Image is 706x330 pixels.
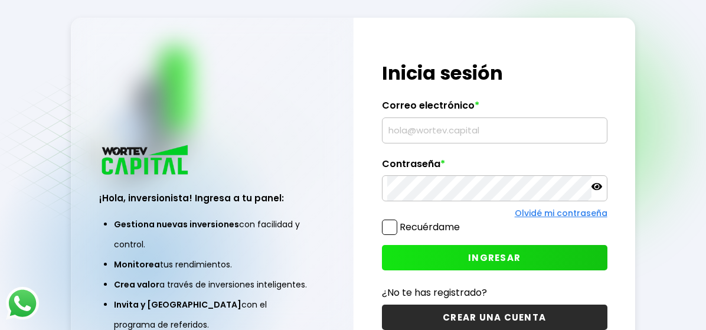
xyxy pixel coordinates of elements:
label: Recuérdame [400,220,460,234]
img: logos_whatsapp-icon.242b2217.svg [6,287,39,320]
span: Invita y [GEOGRAPHIC_DATA] [114,299,241,311]
span: INGRESAR [468,251,521,264]
label: Correo electrónico [382,100,607,117]
label: Contraseña [382,158,607,176]
img: logo_wortev_capital [99,143,192,178]
li: con facilidad y control. [114,214,310,254]
a: ¿No te has registrado?CREAR UNA CUENTA [382,285,607,330]
input: hola@wortev.capital [387,118,602,143]
h3: ¡Hola, inversionista! Ingresa a tu panel: [99,191,325,205]
span: Crea valor [114,279,159,290]
button: INGRESAR [382,245,607,270]
span: Monitorea [114,259,160,270]
a: Olvidé mi contraseña [515,207,607,219]
span: Gestiona nuevas inversiones [114,218,239,230]
p: ¿No te has registrado? [382,285,607,300]
li: tus rendimientos. [114,254,310,275]
h1: Inicia sesión [382,59,607,87]
button: CREAR UNA CUENTA [382,305,607,330]
li: a través de inversiones inteligentes. [114,275,310,295]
